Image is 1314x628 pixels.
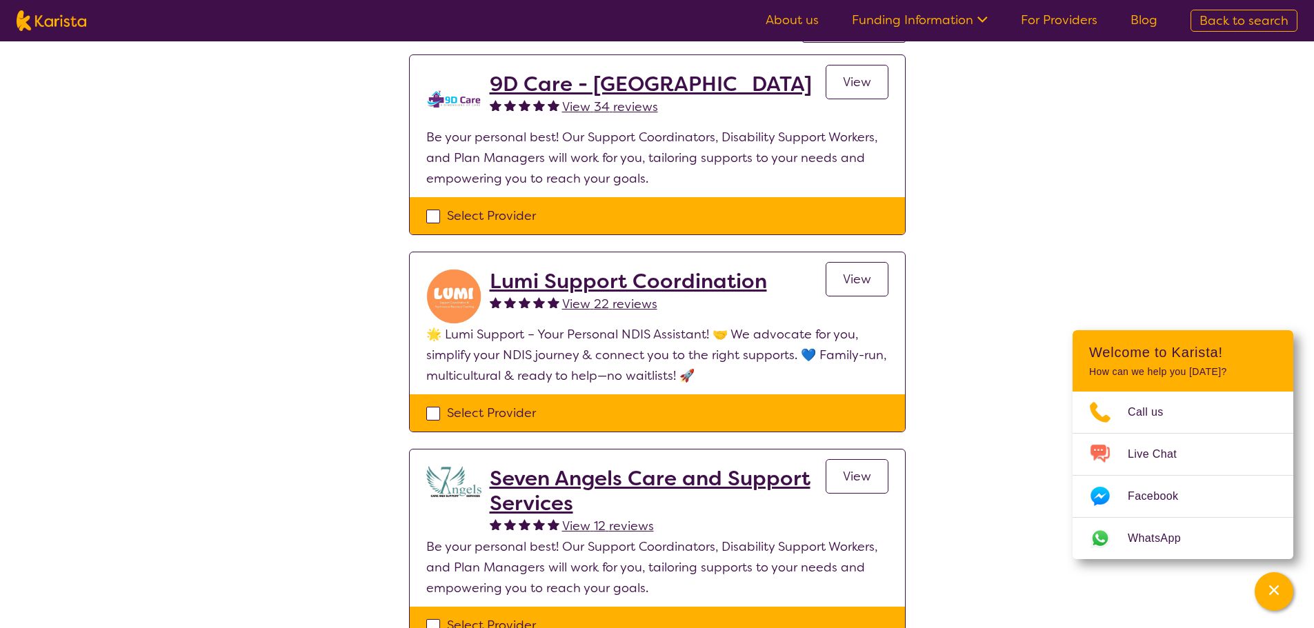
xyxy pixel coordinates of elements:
img: fullstar [548,99,559,111]
img: lugdbhoacugpbhbgex1l.png [426,466,481,497]
ul: Choose channel [1073,392,1293,559]
a: Web link opens in a new tab. [1073,518,1293,559]
a: View [826,459,888,494]
span: View [843,271,871,287]
img: fullstar [490,99,501,111]
img: Karista logo [17,10,86,31]
img: fullstar [533,296,545,308]
img: fullstar [533,518,545,530]
img: fullstar [490,518,501,530]
img: fullstar [548,296,559,308]
p: 🌟 Lumi Support – Your Personal NDIS Assistant! 🤝 We advocate for you, simplify your NDIS journey ... [426,324,888,386]
span: View [843,74,871,90]
span: WhatsApp [1128,528,1197,549]
img: fullstar [519,296,530,308]
a: View 12 reviews [562,516,654,536]
a: View 34 reviews [562,97,658,117]
a: Funding Information [852,12,988,28]
span: View 22 reviews [562,296,657,312]
button: Channel Menu [1255,572,1293,611]
img: fullstar [519,518,530,530]
p: Be your personal best! Our Support Coordinators, Disability Support Workers, and Plan Managers wi... [426,127,888,189]
h2: Welcome to Karista! [1089,344,1277,361]
a: About us [766,12,819,28]
a: Blog [1131,12,1157,28]
p: How can we help you [DATE]? [1089,366,1277,378]
img: fullstar [504,296,516,308]
p: Be your personal best! Our Support Coordinators, Disability Support Workers, and Plan Managers wi... [426,536,888,598]
a: View 22 reviews [562,294,657,314]
img: fullstar [548,518,559,530]
div: Channel Menu [1073,330,1293,559]
a: Back to search [1191,10,1297,32]
img: fullstar [504,99,516,111]
span: Facebook [1128,486,1195,507]
span: View [843,468,871,485]
img: fullstar [533,99,545,111]
img: fullstar [490,296,501,308]
img: fullstar [519,99,530,111]
span: Back to search [1199,12,1288,29]
a: Lumi Support Coordination [490,269,767,294]
a: 9D Care - [GEOGRAPHIC_DATA] [490,72,812,97]
span: Live Chat [1128,444,1193,465]
span: View 12 reviews [562,518,654,534]
img: zklkmrpc7cqrnhnbeqm0.png [426,72,481,127]
a: View [826,262,888,296]
img: rybwu2dtdo40a3tyd2no.jpg [426,269,481,324]
a: View [826,65,888,99]
a: For Providers [1021,12,1097,28]
a: Seven Angels Care and Support Services [490,466,826,516]
img: fullstar [504,518,516,530]
span: Call us [1128,402,1180,423]
span: View 34 reviews [562,99,658,115]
